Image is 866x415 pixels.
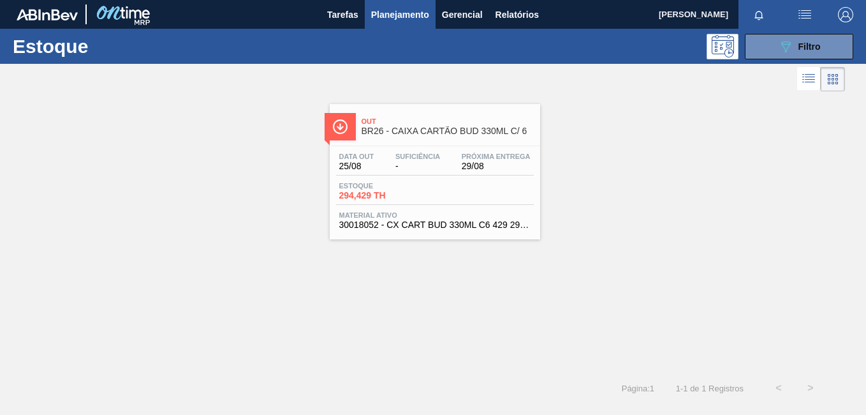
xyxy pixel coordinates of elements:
[339,162,374,171] span: 25/08
[797,7,812,22] img: userActions
[838,7,853,22] img: Logout
[327,7,358,22] span: Tarefas
[673,384,744,393] span: 1 - 1 de 1 Registros
[395,153,440,160] span: Suficiência
[795,372,826,404] button: >
[462,153,531,160] span: Próxima Entrega
[442,7,483,22] span: Gerencial
[332,119,348,135] img: Ícone
[462,162,531,171] span: 29/08
[395,162,440,171] span: -
[13,39,191,54] h1: Estoque
[707,34,738,59] div: Pogramando: nenhum usuário selecionado
[495,7,539,22] span: Relatórios
[763,372,795,404] button: <
[797,67,821,91] div: Visão em Lista
[371,7,429,22] span: Planejamento
[17,9,78,20] img: TNhmsLtSVTkK8tSr43FrP2fwEKptu5GPRR3wAAAABJRU5ErkJggg==
[821,67,845,91] div: Visão em Cards
[339,153,374,160] span: Data out
[320,94,547,239] a: ÍconeOutBR26 - CAIXA CARTÃO BUD 330ML C/ 6Data out25/08Suficiência-Próxima Entrega29/08Estoque294...
[362,126,534,136] span: BR26 - CAIXA CARTÃO BUD 330ML C/ 6
[798,41,821,52] span: Filtro
[362,117,534,125] span: Out
[339,220,531,230] span: 30018052 - CX CART BUD 330ML C6 429 298G
[738,6,779,24] button: Notificações
[339,191,429,200] span: 294,429 TH
[339,182,429,190] span: Estoque
[339,211,531,219] span: Material ativo
[745,34,853,59] button: Filtro
[622,384,654,393] span: Página : 1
